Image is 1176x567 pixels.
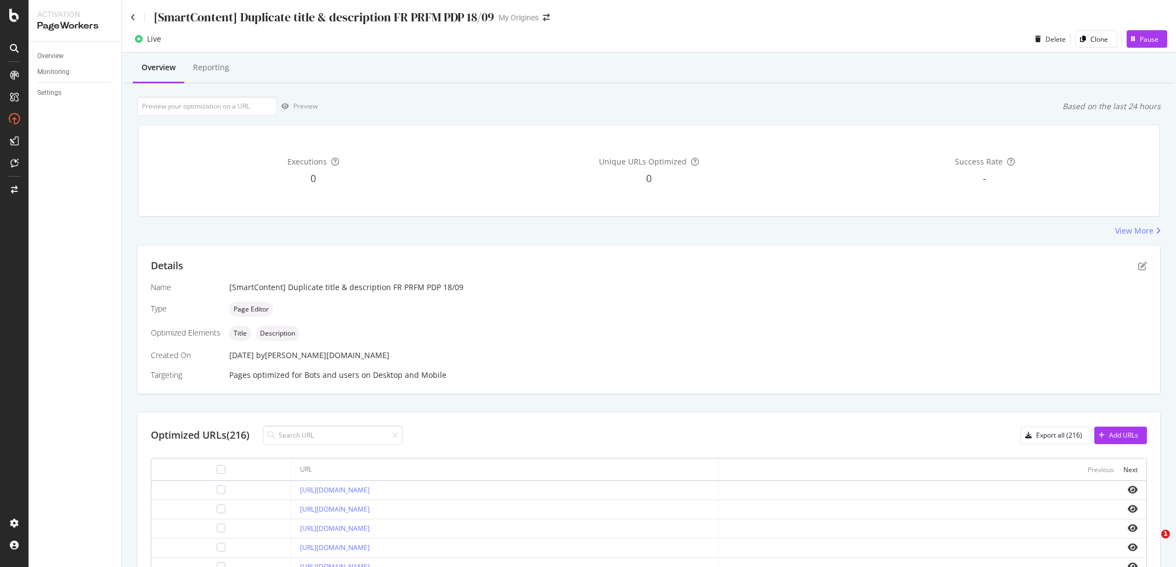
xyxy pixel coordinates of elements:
[154,9,494,26] div: [SmartContent] Duplicate title & description FR PRFM PDP 18/09
[304,370,359,381] div: Bots and users
[229,326,251,341] div: neutral label
[1109,430,1138,440] div: Add URLs
[646,172,652,185] span: 0
[37,9,112,20] div: Activation
[1115,225,1154,236] div: View More
[1128,504,1138,513] i: eye
[151,428,250,443] div: Optimized URLs (216)
[287,156,327,167] span: Executions
[1094,427,1147,444] button: Add URLs
[1075,30,1117,48] button: Clone
[37,50,114,62] a: Overview
[229,302,273,317] div: neutral label
[151,303,220,314] div: Type
[1123,463,1138,476] button: Next
[37,20,112,32] div: PageWorkers
[229,282,1147,293] div: [SmartContent] Duplicate title & description FR PRFM PDP 18/09
[142,62,176,73] div: Overview
[1062,101,1161,112] div: Based on the last 24 hours
[599,156,687,167] span: Unique URLs Optimized
[1090,35,1108,44] div: Clone
[1020,427,1092,444] button: Export all (216)
[1128,485,1138,494] i: eye
[1128,543,1138,552] i: eye
[229,370,1147,381] div: Pages optimized for on
[256,350,389,361] div: by [PERSON_NAME][DOMAIN_NAME]
[543,14,550,21] div: arrow-right-arrow-left
[151,327,220,338] div: Optimized Elements
[151,370,220,381] div: Targeting
[37,66,114,78] a: Monitoring
[373,370,446,381] div: Desktop and Mobile
[310,172,316,185] span: 0
[300,543,370,552] a: [URL][DOMAIN_NAME]
[234,330,247,337] span: Title
[1088,465,1114,474] div: Previous
[1138,262,1147,270] div: pen-to-square
[151,282,220,293] div: Name
[1036,430,1082,440] div: Export all (216)
[277,98,318,115] button: Preview
[37,87,114,99] a: Settings
[263,426,403,445] input: Search URL
[1128,524,1138,532] i: eye
[256,326,299,341] div: neutral label
[131,14,135,21] a: Click to go back
[1127,30,1167,48] button: Pause
[137,97,277,116] input: Preview your optimization on a URL
[300,524,370,533] a: [URL][DOMAIN_NAME]
[1140,35,1158,44] div: Pause
[983,172,986,185] span: -
[1139,530,1165,556] iframe: Intercom live chat
[151,350,220,361] div: Created On
[1045,35,1066,44] div: Delete
[1161,530,1170,538] span: 1
[1088,463,1114,476] button: Previous
[37,50,64,62] div: Overview
[955,156,1003,167] span: Success Rate
[293,101,318,111] div: Preview
[193,62,229,73] div: Reporting
[147,33,161,44] div: Live
[260,330,295,337] span: Description
[300,485,370,495] a: [URL][DOMAIN_NAME]
[1031,30,1066,48] button: Delete
[37,66,70,78] div: Monitoring
[1115,225,1161,236] a: View More
[37,87,61,99] div: Settings
[151,259,183,273] div: Details
[229,350,1147,361] div: [DATE]
[300,464,312,474] div: URL
[234,306,269,313] span: Page Editor
[499,12,539,23] div: My Origines
[300,504,370,514] a: [URL][DOMAIN_NAME]
[1123,465,1138,474] div: Next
